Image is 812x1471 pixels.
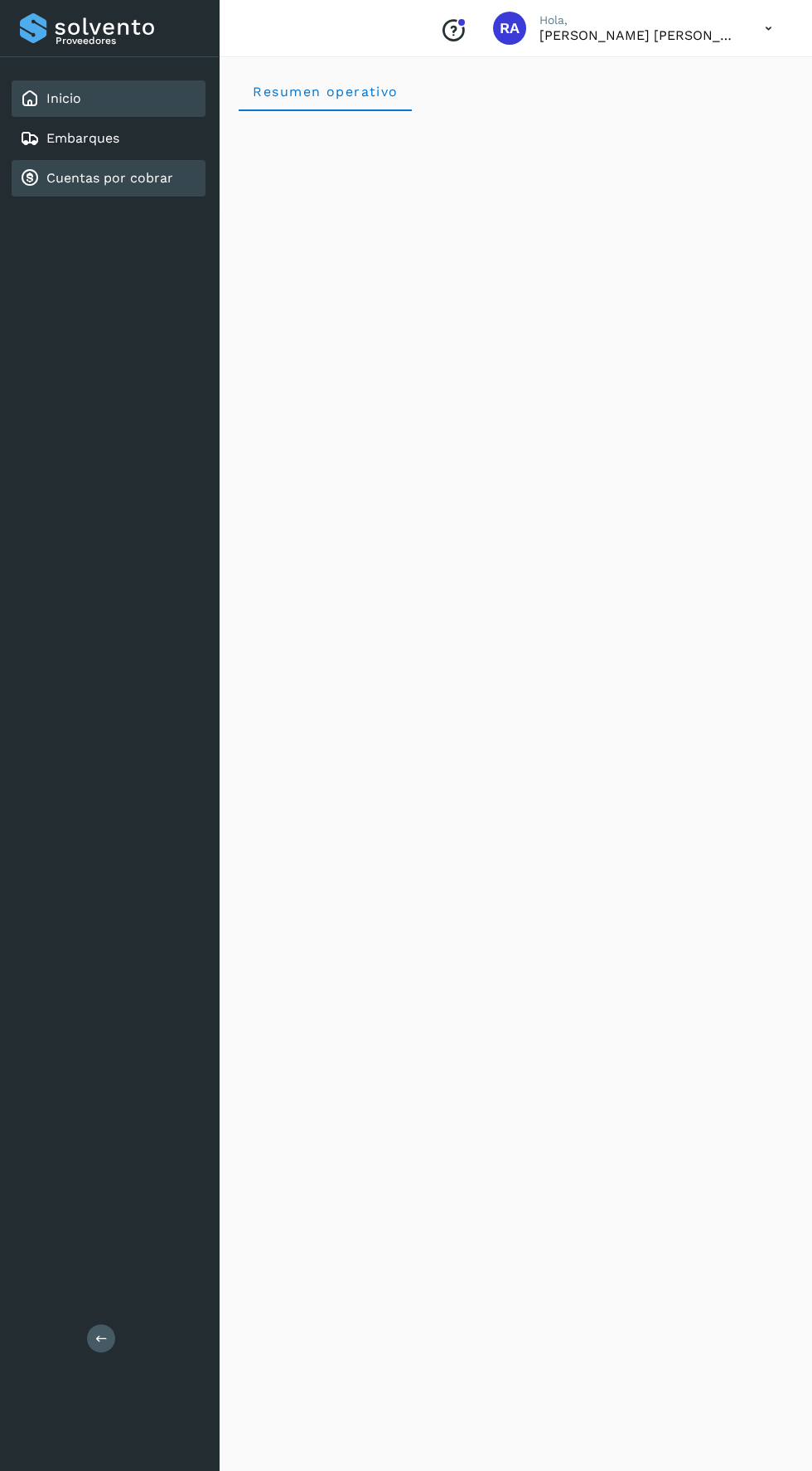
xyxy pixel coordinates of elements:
[252,84,399,100] span: Resumen operativo
[539,13,738,27] p: Hola,
[56,35,199,46] p: Proveedores
[46,130,119,146] a: Embarques
[12,120,205,157] div: Embarques
[12,80,205,117] div: Inicio
[46,90,81,106] a: Inicio
[46,170,173,186] a: Cuentas por cobrar
[539,27,738,43] p: Raphael Argenis Rubio Becerril
[12,160,205,197] div: Cuentas por cobrar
